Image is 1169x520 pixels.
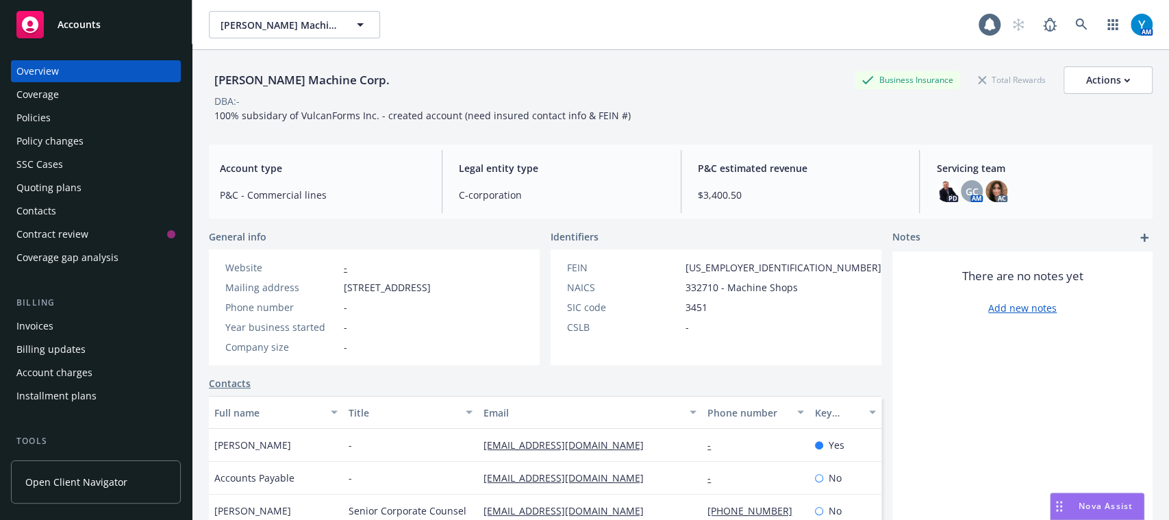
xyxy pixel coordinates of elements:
img: photo [985,180,1007,202]
div: Website [225,260,338,275]
div: Business Insurance [855,71,960,88]
button: Nova Assist [1050,493,1144,520]
div: SIC code [567,300,680,314]
a: SSC Cases [11,153,181,175]
div: CSLB [567,320,680,334]
a: Accounts [11,5,181,44]
div: Title [349,406,457,420]
div: Contract review [16,223,88,245]
div: Actions [1086,67,1130,93]
div: Mailing address [225,280,338,295]
a: Start snowing [1005,11,1032,38]
span: 332710 - Machine Shops [686,280,798,295]
a: Billing updates [11,338,181,360]
span: - [349,438,352,452]
a: [EMAIL_ADDRESS][DOMAIN_NAME] [483,471,655,484]
div: SSC Cases [16,153,63,175]
span: No [829,504,842,518]
a: - [707,438,722,451]
span: 100% subsidary of VulcanForms Inc. - created account (need insured contact info & FEIN #) [214,109,631,122]
a: Policies [11,107,181,129]
span: - [344,300,347,314]
span: Yes [829,438,844,452]
div: Billing [11,296,181,310]
div: Email [483,406,681,420]
span: [PERSON_NAME] [214,504,291,518]
span: - [349,471,352,485]
span: $3,400.50 [698,188,903,202]
span: Servicing team [936,161,1142,175]
button: Title [343,396,477,429]
span: GC [966,184,979,199]
span: - [344,320,347,334]
button: Key contact [809,396,881,429]
a: Contacts [209,376,251,391]
div: NAICS [567,280,680,295]
div: Policy changes [16,130,84,152]
span: [PERSON_NAME] [214,438,291,452]
a: Quoting plans [11,177,181,199]
a: Switch app [1099,11,1127,38]
div: Year business started [225,320,338,334]
span: Notes [892,230,920,246]
span: Open Client Navigator [25,475,127,489]
a: Contract review [11,223,181,245]
a: [EMAIL_ADDRESS][DOMAIN_NAME] [483,438,655,451]
a: Invoices [11,315,181,337]
div: Overview [16,60,59,82]
span: No [829,471,842,485]
span: Accounts Payable [214,471,294,485]
div: Coverage gap analysis [16,247,118,269]
div: Billing updates [16,338,86,360]
a: [PHONE_NUMBER] [707,504,803,517]
div: Company size [225,340,338,354]
a: Installment plans [11,385,181,407]
span: C-corporation [459,188,664,202]
div: Tools [11,434,181,448]
span: There are no notes yet [962,268,1083,284]
div: Phone number [225,300,338,314]
div: FEIN [567,260,680,275]
div: Phone number [707,406,789,420]
span: Identifiers [551,230,599,244]
img: photo [936,180,958,202]
div: [PERSON_NAME] Machine Corp. [209,71,395,89]
div: Coverage [16,84,59,106]
div: Installment plans [16,385,97,407]
a: Overview [11,60,181,82]
button: [PERSON_NAME] Machine Corp. [209,11,380,38]
div: Total Rewards [971,71,1053,88]
span: P&C - Commercial lines [220,188,425,202]
span: 3451 [686,300,707,314]
span: Senior Corporate Counsel [349,504,466,518]
a: Contacts [11,200,181,222]
div: Key contact [815,406,861,420]
img: photo [1131,14,1153,36]
a: - [344,261,347,274]
span: General info [209,230,266,244]
span: [US_EMPLOYER_IDENTIFICATION_NUMBER] [686,260,881,275]
div: Policies [16,107,51,129]
a: Search [1068,11,1095,38]
span: Legal entity type [459,161,664,175]
div: Account charges [16,362,92,384]
span: - [686,320,689,334]
button: Actions [1064,66,1153,94]
div: Quoting plans [16,177,81,199]
a: Coverage gap analysis [11,247,181,269]
div: Drag to move [1051,493,1068,519]
a: - [707,471,722,484]
button: Full name [209,396,343,429]
a: Report a Bug [1036,11,1064,38]
span: Account type [220,161,425,175]
span: [STREET_ADDRESS] [344,280,431,295]
a: Add new notes [988,301,1057,315]
div: Invoices [16,315,53,337]
a: add [1136,230,1153,246]
div: Contacts [16,200,56,222]
div: DBA: - [214,94,240,108]
a: [EMAIL_ADDRESS][DOMAIN_NAME] [483,504,655,517]
span: - [344,340,347,354]
span: Accounts [58,19,101,30]
a: Coverage [11,84,181,106]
